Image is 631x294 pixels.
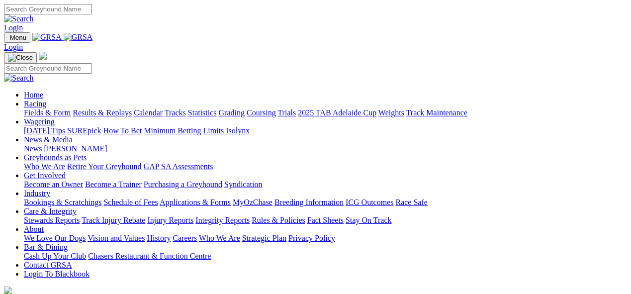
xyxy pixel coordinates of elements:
a: Careers [173,234,197,242]
a: Who We Are [24,162,65,171]
a: Schedule of Fees [103,198,158,206]
a: Integrity Reports [195,216,250,224]
input: Search [4,63,92,74]
div: Get Involved [24,180,627,189]
a: Contact GRSA [24,261,72,269]
a: Login [4,43,23,51]
a: Weights [378,108,404,117]
a: Minimum Betting Limits [144,126,224,135]
a: Home [24,91,43,99]
div: About [24,234,627,243]
a: Fact Sheets [307,216,344,224]
a: We Love Our Dogs [24,234,86,242]
img: Search [4,14,34,23]
div: Bar & Dining [24,252,627,261]
a: Breeding Information [274,198,344,206]
a: Greyhounds as Pets [24,153,87,162]
a: MyOzChase [233,198,272,206]
div: Greyhounds as Pets [24,162,627,171]
img: GRSA [64,33,93,42]
a: Retire Your Greyhound [67,162,142,171]
img: Close [8,54,33,62]
a: Stay On Track [346,216,391,224]
img: GRSA [32,33,62,42]
a: Fields & Form [24,108,71,117]
a: Industry [24,189,50,197]
a: Login To Blackbook [24,270,90,278]
a: Wagering [24,117,55,126]
button: Toggle navigation [4,32,30,43]
a: Grading [219,108,245,117]
a: SUREpick [67,126,101,135]
a: Get Involved [24,171,66,180]
a: Login [4,23,23,32]
div: Industry [24,198,627,207]
a: Become an Owner [24,180,83,189]
a: Tracks [165,108,186,117]
a: Calendar [134,108,163,117]
div: Wagering [24,126,627,135]
a: Strategic Plan [242,234,286,242]
div: News & Media [24,144,627,153]
div: Racing [24,108,627,117]
a: Syndication [224,180,262,189]
a: Track Maintenance [406,108,467,117]
a: 2025 TAB Adelaide Cup [298,108,376,117]
a: Rules & Policies [252,216,305,224]
a: About [24,225,44,233]
a: Race Safe [395,198,427,206]
a: Isolynx [226,126,250,135]
a: Become a Trainer [85,180,142,189]
a: History [147,234,171,242]
a: ICG Outcomes [346,198,393,206]
a: Vision and Values [88,234,145,242]
img: Search [4,74,34,83]
a: Statistics [188,108,217,117]
a: Bar & Dining [24,243,68,251]
a: [DATE] Tips [24,126,65,135]
a: Coursing [247,108,276,117]
input: Search [4,4,92,14]
a: Cash Up Your Club [24,252,86,260]
a: Track Injury Rebate [82,216,145,224]
div: Care & Integrity [24,216,627,225]
a: Results & Replays [73,108,132,117]
a: Injury Reports [147,216,193,224]
a: Bookings & Scratchings [24,198,101,206]
a: Who We Are [199,234,240,242]
button: Toggle navigation [4,52,37,63]
span: Menu [10,34,26,41]
a: News [24,144,42,153]
a: Privacy Policy [288,234,335,242]
a: Applications & Forms [160,198,231,206]
a: News & Media [24,135,73,144]
a: How To Bet [103,126,142,135]
a: Racing [24,99,46,108]
a: Stewards Reports [24,216,80,224]
a: Care & Integrity [24,207,77,215]
a: [PERSON_NAME] [44,144,107,153]
a: GAP SA Assessments [144,162,213,171]
a: Trials [277,108,296,117]
img: logo-grsa-white.png [39,52,47,60]
a: Chasers Restaurant & Function Centre [88,252,211,260]
a: Purchasing a Greyhound [144,180,222,189]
